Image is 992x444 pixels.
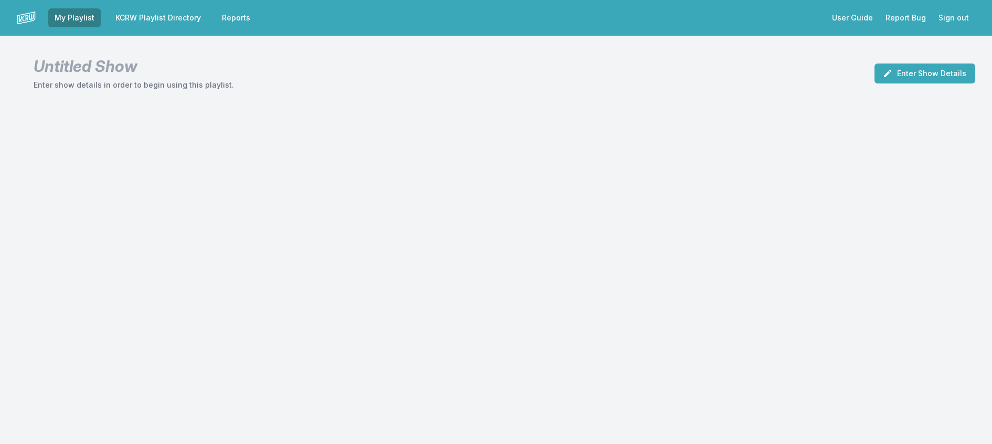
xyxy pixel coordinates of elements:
a: User Guide [826,8,879,27]
p: Enter show details in order to begin using this playlist. [34,80,234,90]
h1: Untitled Show [34,57,234,76]
button: Enter Show Details [874,64,975,83]
a: Reports [216,8,257,27]
a: KCRW Playlist Directory [109,8,207,27]
button: Sign out [932,8,975,27]
a: My Playlist [48,8,101,27]
img: logo-white-87cec1fa9cbef997252546196dc51331.png [17,8,36,27]
a: Report Bug [879,8,932,27]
